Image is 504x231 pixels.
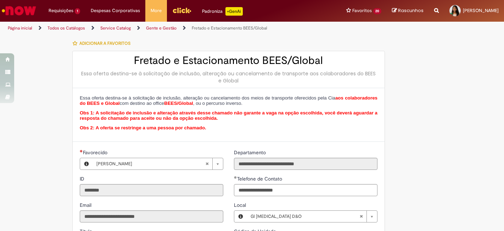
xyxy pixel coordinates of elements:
[80,175,86,182] label: Somente leitura - ID
[392,7,424,14] a: Rascunhos
[202,158,212,170] abbr: Limpar campo Favorecido
[80,95,377,106] span: Essa oferta destina-se à solicitação de inclusão, alteração ou cancelamento dos meios de transpor...
[83,149,109,156] span: Necessários - Favorecido
[234,211,247,222] button: Local, Visualizar este registro Gl Ibs D&O
[234,202,247,208] span: Local
[79,41,130,46] span: Adicionar a Favoritos
[5,22,331,35] ul: Trilhas de página
[356,211,366,222] abbr: Limpar campo Local
[234,184,377,196] input: Telefone de Contato
[237,176,284,182] span: Telefone de Contato
[49,7,73,14] span: Requisições
[8,25,32,31] a: Página inicial
[234,158,377,170] input: Departamento
[72,36,134,51] button: Adicionar a Favoritos
[93,158,223,170] a: [PERSON_NAME]Limpar campo Favorecido
[80,110,377,121] span: Obs 1: A solicitação de inclusão e alteração através desse chamado não garante a vaga na opção es...
[80,158,93,170] button: Favorecido, Visualizar este registro Ariane Clemente Ferreira
[80,125,206,130] span: Obs 2: A oferta se restringe a uma pessoa por chamado.
[151,7,162,14] span: More
[164,101,193,106] span: BEES/Global
[251,211,359,222] span: Gl [MEDICAL_DATA] D&O
[80,202,93,209] label: Somente leitura - Email
[352,7,372,14] span: Favoritos
[463,7,499,14] span: [PERSON_NAME]
[80,210,223,222] input: Email
[80,150,83,152] span: Obrigatório Preenchido
[80,184,223,196] input: ID
[373,8,381,14] span: 20
[80,70,377,84] div: Essa oferta destina-se à solicitação de inclusão, alteração ou cancelamento de transporte aos col...
[146,25,177,31] a: Gente e Gestão
[75,8,80,14] span: 1
[234,176,237,179] span: Obrigatório Preenchido
[398,7,424,14] span: Rascunhos
[96,158,205,170] span: [PERSON_NAME]
[47,25,85,31] a: Todos os Catálogos
[172,5,191,16] img: click_logo_yellow_360x200.png
[247,211,377,222] a: Gl [MEDICAL_DATA] D&OLimpar campo Local
[234,149,267,156] span: Somente leitura - Departamento
[192,25,267,31] a: Fretado e Estacionamento BEES/Global
[1,4,37,18] img: ServiceNow
[80,55,377,66] h2: Fretado e Estacionamento BEES/Global
[80,95,377,106] span: aos colaboradores do BEES e Global
[234,149,267,156] label: Somente leitura - Departamento
[202,7,243,16] div: Padroniza
[100,25,131,31] a: Service Catalog
[91,7,140,14] span: Despesas Corporativas
[225,7,243,16] p: +GenAi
